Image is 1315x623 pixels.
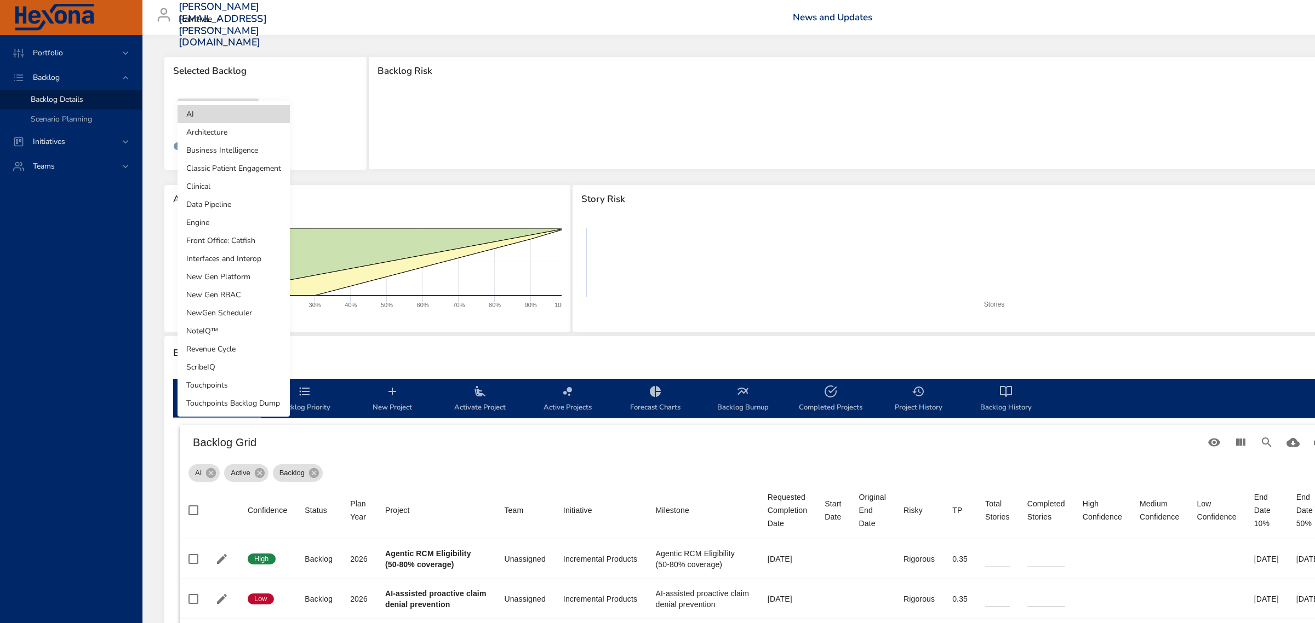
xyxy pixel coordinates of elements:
[178,340,290,358] li: Revenue Cycle
[178,394,290,412] li: Touchpoints Backlog Dump
[178,376,290,394] li: Touchpoints
[178,214,290,232] li: Engine
[178,123,290,141] li: Architecture
[178,195,290,214] li: Data Pipeline
[178,250,290,268] li: Interfaces and Interop
[178,268,290,286] li: New Gen Platform
[178,105,290,123] li: AI
[178,358,290,376] li: ScribeIQ
[178,141,290,159] li: Business Intelligence
[178,159,290,177] li: Classic Patient Engagement
[178,286,290,304] li: New Gen RBAC
[178,304,290,322] li: NewGen Scheduler
[178,177,290,195] li: Clinical
[178,232,290,250] li: Front Office: Catfish
[178,322,290,340] li: NoteIQ™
